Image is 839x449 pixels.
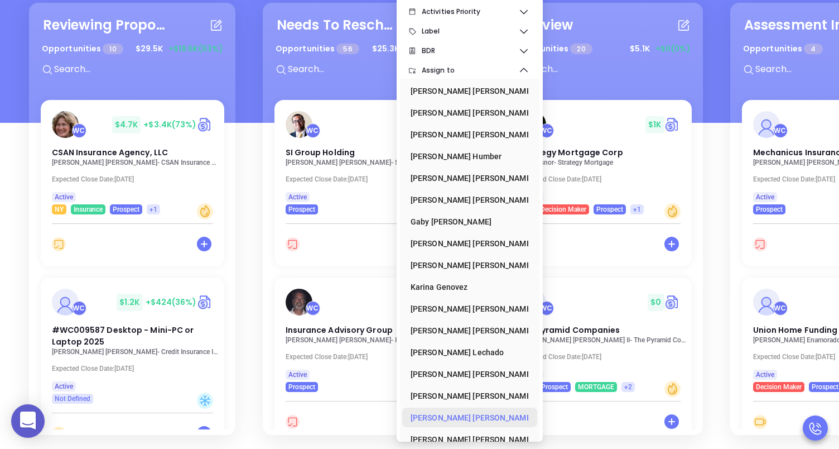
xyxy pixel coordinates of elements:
[773,301,788,316] div: Walter Contreras
[539,123,554,138] div: Walter Contreras
[286,336,453,344] p: Russell Thompson - Insurance Advisory Group
[519,159,687,166] p: Bill Krasnor - Strategy Mortgage
[263,3,469,435] section: Needs To Reschedule
[52,111,79,138] img: CSAN Insurance Agency, LLC
[541,381,568,393] span: Prospect
[519,324,620,336] span: The Pyramid Companies
[197,294,213,311] a: Quote
[55,380,73,393] span: Active
[539,301,554,316] div: Walter Contreras
[286,353,453,361] p: Expected Close Date: [DATE]
[411,363,522,385] div: [PERSON_NAME] [PERSON_NAME]
[664,294,681,311] img: Quote
[627,40,653,58] span: $ 5.1K
[197,393,213,409] div: Cold
[411,167,522,189] div: [PERSON_NAME] [PERSON_NAME]
[53,62,220,77] input: Search...
[150,203,157,216] span: +1
[508,100,692,214] a: profileWalter Contreras$1KCircle dollarStrategy Mortgage CorpBill Krasnor- Strategy MortgageExpec...
[519,336,687,344] p: Joseph A Biondo II - The Pyramid Companies
[411,80,522,102] div: [PERSON_NAME] [PERSON_NAME]
[288,381,315,393] span: Prospect
[411,385,522,407] div: [PERSON_NAME] [PERSON_NAME]
[509,39,592,59] p: Opportunities
[753,289,780,316] img: Union Home Funding Corp
[133,40,166,58] span: $ 29.5K
[55,191,73,203] span: Active
[624,381,632,393] span: +2
[743,39,823,59] p: Opportunities
[655,43,690,55] span: +$0 (0%)
[664,381,681,397] div: Warm
[541,203,586,216] span: Decision Maker
[578,381,614,393] span: MORTGAGE
[274,278,458,392] a: profileWalter Contreras$0Circle dollarInsurance Advisory Group[PERSON_NAME] [PERSON_NAME]- Insura...
[411,123,522,146] div: [PERSON_NAME] [PERSON_NAME]
[411,189,522,211] div: [PERSON_NAME] [PERSON_NAME]
[276,39,359,59] p: Opportunities
[52,159,219,166] p: Jennifer Petersen-Kreatsoulas - CSAN Insurance Agency, LLC
[664,203,681,219] div: Warm
[52,289,79,316] img: #WC009587 Desktop - Mini-PC or Laptop 2025
[52,324,194,347] span: #WC009587 Desktop - Mini-PC or Laptop 2025
[168,43,223,55] span: +$18.6K (63%)
[306,123,320,138] div: Walter Contreras
[143,119,196,130] span: +$3.4K (73%)
[117,294,143,311] span: $ 1.2K
[286,147,355,158] span: SI Group Holding
[411,341,522,364] div: [PERSON_NAME] Lechado
[113,203,139,216] span: Prospect
[52,147,168,158] span: CSAN Insurance Agency, LLC
[411,276,522,298] div: Karina Genovez
[411,319,522,342] div: [PERSON_NAME] [PERSON_NAME]
[274,100,458,214] a: profileWalter Contreras$8KCircle dollarSI Group Holding[PERSON_NAME] [PERSON_NAME]- SI Group Hold...
[286,159,453,166] p: Gabriel Perez - SI Group Holding
[277,15,399,35] div: Needs To Reschedule
[41,100,224,214] a: profileWalter Contreras$4.7K+$3.4K(73%)Circle dollarCSAN Insurance Agency, LLC[PERSON_NAME] [PERS...
[519,353,687,361] p: Expected Close Date: [DATE]
[52,175,219,183] p: Expected Close Date: [DATE]
[596,203,623,216] span: Prospect
[146,297,197,308] span: +$424 (36%)
[43,15,166,35] div: Reviewing Proposal
[812,381,838,393] span: Prospect
[411,254,522,276] div: [PERSON_NAME] [PERSON_NAME]
[369,40,402,58] span: $ 25.3K
[753,111,780,138] img: Mechanicus Insurance Services LLC
[41,278,224,404] a: profileWalter Contreras$1.2K+$424(36%)Circle dollar#WC009587 Desktop - Mini-PC or Laptop 2025[PER...
[197,203,213,219] div: Warm
[520,62,688,77] input: Search...
[570,44,592,54] span: 20
[411,145,522,168] div: [PERSON_NAME] Humber
[288,203,315,216] span: Prospect
[508,278,692,392] a: profileWalter Contreras$0Circle dollarThe Pyramid Companies[PERSON_NAME] [PERSON_NAME] II- The Py...
[336,44,359,54] span: 56
[112,116,141,133] span: $ 4.7K
[422,59,518,82] span: Assign to
[29,3,235,435] section: Reviewing Proposal
[645,116,664,133] span: $ 1K
[288,191,307,203] span: Active
[411,407,522,429] div: [PERSON_NAME] [PERSON_NAME]
[496,3,703,435] section: Interview
[804,44,822,54] span: 4
[411,298,522,320] div: [PERSON_NAME] [PERSON_NAME]
[648,294,664,311] span: $ 0
[287,62,454,77] input: Search...
[286,289,312,316] img: Insurance Advisory Group
[286,175,453,183] p: Expected Close Date: [DATE]
[52,348,219,356] p: Joel Berman - Credit Insurance International Risk Management Inc
[519,175,687,183] p: Expected Close Date: [DATE]
[72,301,86,316] div: Walter Contreras
[422,1,518,23] span: Activities Priority
[306,301,320,316] div: Walter Contreras
[773,123,788,138] div: Walter Contreras
[422,40,518,62] span: BDR
[664,116,681,133] a: Quote
[55,203,64,216] span: NY
[286,111,312,138] img: SI Group Holding
[197,116,213,133] img: Quote
[52,365,219,372] p: Expected Close Date: [DATE]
